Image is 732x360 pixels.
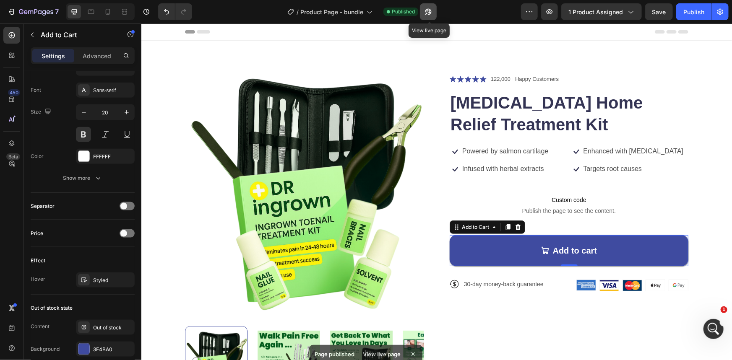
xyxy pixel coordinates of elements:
span: Product Page - bundle [300,8,363,16]
button: Add to cart [308,212,547,243]
p: Page published [315,350,354,358]
div: To make sure I understand you clearly, are you trying to use specific sections from Gempages on y... [13,109,131,141]
div: FFFFFF [93,153,133,161]
button: Upload attachment [13,275,20,281]
div: whole page but spection section want to add from shopify. [30,153,161,179]
button: Send a message… [144,271,157,285]
div: or any way? [112,180,161,199]
button: Carousel Back Arrow [50,334,60,344]
p: Powered by salmon cartilage [321,124,407,132]
div: just need product section from shopify and others all sections/whole page from gempage. I ahve cr... [30,199,161,242]
button: Save [645,3,673,20]
div: Add to Cart [319,200,349,207]
span: Custom code [308,171,547,181]
div: Separator [31,202,55,210]
button: 1 product assigned [561,3,642,20]
div: 3F4BA0 [93,346,133,353]
div: To make sure I understand you clearly, are you trying to use specific sections from Gempages on y... [7,104,138,146]
h1: [MEDICAL_DATA] Home Relief Treatment Kit [308,67,547,113]
div: user says… [7,180,161,199]
iframe: Intercom live chat [703,319,724,339]
button: go back [5,3,21,19]
img: gempages_557035327131222818-ee814f52-4526-49ec-a520-1952a2f45b9d.png [528,256,547,267]
div: Out of stock [93,324,133,332]
div: Font [31,86,41,94]
p: Active [41,10,57,19]
p: Settings [42,52,65,60]
span: 1 [721,306,727,313]
p: Add to Cart [41,30,112,40]
p: 7 [55,7,59,17]
div: Size [31,106,53,118]
div: Jay says… [7,104,161,153]
img: gempages_557035327131222818-c7276185-9560-46ac-8530-f84237778fa7.png [505,256,524,267]
div: Hi [PERSON_NAME], as you are already on a paid buid plan, you have the full features of the Bundl... [13,18,131,50]
p: 30-day money-back guarantee [323,257,402,264]
div: user says… [7,153,161,180]
div: Background [31,345,60,353]
img: Profile image for Jay [24,5,37,18]
button: Home [131,3,147,19]
h1: [PERSON_NAME] [41,4,95,10]
div: Price [31,230,43,237]
img: gempages_557035327131222818-8d0d6305-1ea3-478e-a97c-980dd2d7f2cc.png [482,256,500,267]
textarea: Message… [7,257,161,271]
div: Show more [63,174,102,182]
span: Published [392,8,415,16]
iframe: Design area [141,23,732,360]
button: Emoji picker [26,275,33,281]
p: Targets root causes [442,141,501,150]
button: Gif picker [40,275,47,281]
button: Start recording [53,275,60,281]
div: just need product section from shopify and others all sections/whole page from gempage. I ahve cr... [37,205,154,237]
div: Effect [31,257,45,264]
p: Infused with herbal extracts [321,141,403,150]
div: whole page but spection section want to add from shopify. [37,158,154,174]
button: Carousel Next Arrow [266,334,276,344]
div: Hi [PERSON_NAME], as you are already on a paid buid plan, you have the full features of the Bundl... [7,13,138,55]
span: Save [652,8,666,16]
div: Beta [6,153,20,160]
button: 7 [3,3,63,20]
div: Add to cart [412,222,456,233]
div: 450 [8,89,20,96]
p: 122,000+ Happy Customers [349,52,417,60]
span: / [297,8,299,16]
img: gempages_557035327131222818-02111a35-de92-4466-b923-1977f1d34954.png [435,256,454,267]
div: user says… [7,62,161,104]
button: Show more [31,171,135,186]
div: Can I use only the product part from the theme and the other sections from GemPages? [30,62,161,97]
div: You can create a Theme section and then add the sections from your Gempages to your product page.... [7,249,138,308]
div: You can create a Theme section and then add the sections from your Gempages to your product page.... [13,254,131,303]
span: 1 product assigned [568,8,623,16]
div: Content [31,323,49,330]
div: user says… [7,199,161,249]
p: Advanced [83,52,111,60]
div: Jay says… [7,249,161,327]
div: Out of stock state [31,304,73,312]
p: Enhanced with [MEDICAL_DATA] [442,124,542,132]
img: gempages_557035327131222818-85b81631-6b16-483f-8b57-9aa8dc010750.png [458,256,477,267]
div: Undo/Redo [158,3,192,20]
div: Publish [683,8,704,16]
div: View live page [358,348,406,360]
button: Publish [676,3,711,20]
div: Can I use only the product part from the theme and the other sections from GemPages? [37,67,154,92]
div: Color [31,153,44,160]
div: Close [147,3,162,18]
div: Hover [31,275,45,283]
div: or any way? [119,185,154,194]
div: Sans-serif [93,87,133,94]
div: Styled [93,277,133,284]
div: Jay says… [7,13,161,62]
span: Publish the page to see the content. [308,183,547,192]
